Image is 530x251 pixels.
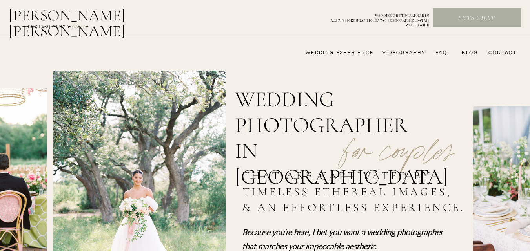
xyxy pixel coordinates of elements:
a: bLog [459,50,478,56]
a: WEDDING PHOTOGRAPHER INAUSTIN | [GEOGRAPHIC_DATA] | [GEOGRAPHIC_DATA] | WORLDWIDE [318,14,429,22]
p: WEDDING PHOTOGRAPHER IN AUSTIN | [GEOGRAPHIC_DATA] | [GEOGRAPHIC_DATA] | WORLDWIDE [318,14,429,22]
p: for couples [324,112,473,162]
i: Because you're here, I bet you want a wedding photographer that matches your impeccable aesthetic. [242,227,443,251]
a: photography & [24,24,75,33]
a: wedding experience [295,50,373,56]
a: FAQ [432,50,447,56]
a: [PERSON_NAME] [PERSON_NAME] [9,7,166,26]
h2: that are captivated by timeless ethereal images, & an effortless experience. [242,168,469,218]
a: CONTACT [486,50,517,56]
a: videography [380,50,426,56]
a: FILMs [64,21,93,31]
a: Lets chat [433,14,519,23]
h1: wedding photographer in [GEOGRAPHIC_DATA] [235,87,434,145]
